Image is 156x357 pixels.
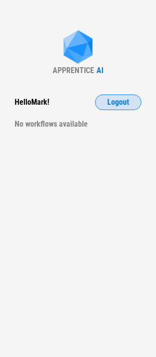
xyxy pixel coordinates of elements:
div: No workflows available [15,116,141,132]
div: AI [97,66,103,75]
div: APPRENTICE [53,66,94,75]
span: Logout [107,98,129,106]
div: Hello Mark ! [15,94,49,110]
button: Logout [95,94,141,110]
img: Apprentice AI [58,30,97,66]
